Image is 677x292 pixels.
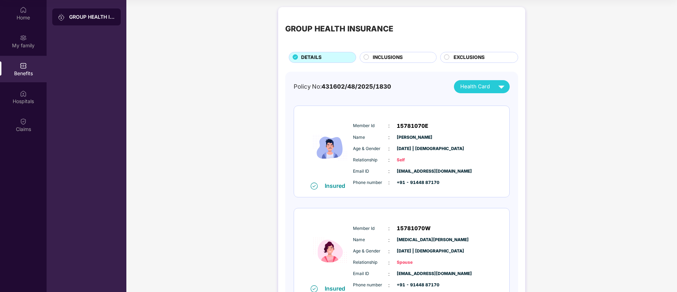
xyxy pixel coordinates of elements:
[388,167,390,175] span: :
[20,34,27,41] img: svg+xml;base64,PHN2ZyB3aWR0aD0iMjAiIGhlaWdodD0iMjAiIHZpZXdCb3g9IjAgMCAyMCAyMCIgZmlsbD0ibm9uZSIgeG...
[454,80,510,93] button: Health Card
[301,54,322,61] span: DETAILS
[397,157,432,163] span: Self
[353,179,388,186] span: Phone number
[309,113,351,182] img: icon
[353,282,388,288] span: Phone number
[353,157,388,163] span: Relationship
[294,82,391,91] div: Policy No:
[353,123,388,129] span: Member Id
[397,145,432,152] span: [DATE] | [DEMOGRAPHIC_DATA]
[460,83,490,91] span: Health Card
[397,134,432,141] span: [PERSON_NAME]
[388,248,390,255] span: :
[397,179,432,186] span: +91 - 91448 87170
[309,216,351,285] img: icon
[325,182,349,189] div: Insured
[20,118,27,125] img: svg+xml;base64,PHN2ZyBpZD0iQ2xhaW0iIHhtbG5zPSJodHRwOi8vd3d3LnczLm9yZy8yMDAwL3N2ZyIgd2lkdGg9IjIwIi...
[322,83,391,90] span: 431602/48/2025/1830
[397,248,432,255] span: [DATE] | [DEMOGRAPHIC_DATA]
[388,145,390,153] span: :
[388,179,390,186] span: :
[397,168,432,175] span: [EMAIL_ADDRESS][DOMAIN_NAME]
[311,183,318,190] img: svg+xml;base64,PHN2ZyB4bWxucz0iaHR0cDovL3d3dy53My5vcmcvMjAwMC9zdmciIHdpZHRoPSIxNiIgaGVpZ2h0PSIxNi...
[397,237,432,243] span: [MEDICAL_DATA][PERSON_NAME]
[397,259,432,266] span: Spouse
[20,6,27,13] img: svg+xml;base64,PHN2ZyBpZD0iSG9tZSIgeG1sbnM9Imh0dHA6Ly93d3cudzMub3JnLzIwMDAvc3ZnIiB3aWR0aD0iMjAiIG...
[397,282,432,288] span: +91 - 91448 87170
[397,122,428,130] span: 15781070E
[353,270,388,277] span: Email ID
[353,225,388,232] span: Member Id
[285,23,393,35] div: GROUP HEALTH INSURANCE
[58,14,65,21] img: svg+xml;base64,PHN2ZyB3aWR0aD0iMjAiIGhlaWdodD0iMjAiIHZpZXdCb3g9IjAgMCAyMCAyMCIgZmlsbD0ibm9uZSIgeG...
[353,259,388,266] span: Relationship
[353,237,388,243] span: Name
[388,281,390,289] span: :
[388,259,390,267] span: :
[353,168,388,175] span: Email ID
[353,134,388,141] span: Name
[388,122,390,130] span: :
[397,224,431,233] span: 15781070W
[495,81,508,93] img: svg+xml;base64,PHN2ZyB4bWxucz0iaHR0cDovL3d3dy53My5vcmcvMjAwMC9zdmciIHZpZXdCb3g9IjAgMCAyNCAyNCIgd2...
[388,156,390,164] span: :
[373,54,403,61] span: INCLUSIONS
[388,270,390,278] span: :
[20,90,27,97] img: svg+xml;base64,PHN2ZyBpZD0iSG9zcGl0YWxzIiB4bWxucz0iaHR0cDovL3d3dy53My5vcmcvMjAwMC9zdmciIHdpZHRoPS...
[353,145,388,152] span: Age & Gender
[325,285,349,292] div: Insured
[69,13,115,20] div: GROUP HEALTH INSURANCE
[454,54,485,61] span: EXCLUSIONS
[388,225,390,232] span: :
[397,270,432,277] span: [EMAIL_ADDRESS][DOMAIN_NAME]
[20,62,27,69] img: svg+xml;base64,PHN2ZyBpZD0iQmVuZWZpdHMiIHhtbG5zPSJodHRwOi8vd3d3LnczLm9yZy8yMDAwL3N2ZyIgd2lkdGg9Ij...
[388,236,390,244] span: :
[353,248,388,255] span: Age & Gender
[388,133,390,141] span: :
